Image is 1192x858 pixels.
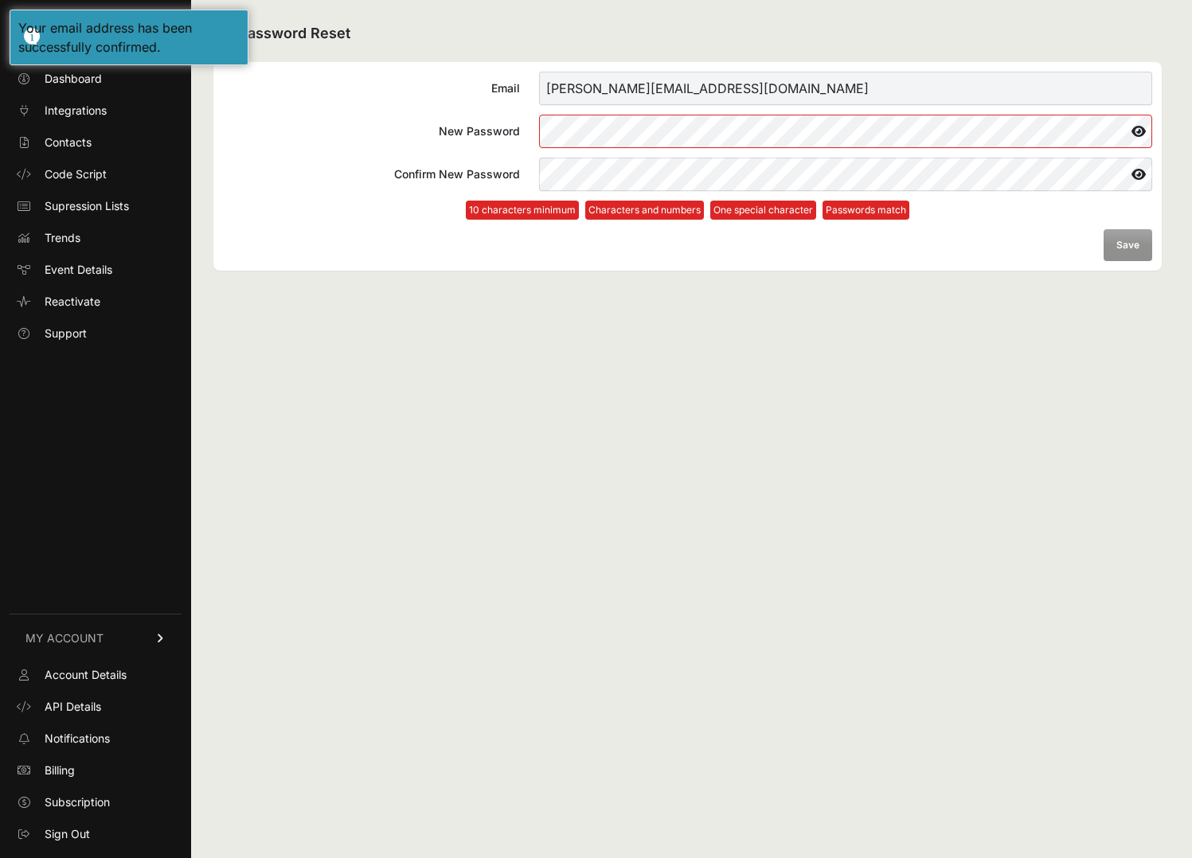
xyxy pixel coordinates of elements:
a: Event Details [10,257,182,283]
a: Reactivate [10,289,182,314]
span: Account Details [45,667,127,683]
a: Supression Lists [10,193,182,219]
span: Dashboard [45,71,102,87]
div: New Password [223,123,520,139]
a: API Details [10,694,182,720]
span: Event Details [45,262,112,278]
a: Notifications [10,726,182,751]
a: Account Details [10,662,182,688]
a: Support [10,321,182,346]
span: Code Script [45,166,107,182]
a: Billing [10,758,182,783]
span: Notifications [45,731,110,747]
span: Contacts [45,135,92,150]
input: Confirm New Password [539,158,1152,191]
div: Email [223,80,520,96]
span: Billing [45,762,75,778]
a: Code Script [10,162,182,187]
input: Email [539,72,1152,105]
a: Dashboard [10,66,182,92]
input: New Password [539,115,1152,148]
div: Your email address has been successfully confirmed. [18,18,240,57]
h2: Password Reset [213,22,1162,46]
li: One special character [710,201,816,220]
a: Sign Out [10,821,182,847]
div: Confirm New Password [223,166,520,182]
span: Trends [45,230,80,246]
span: Sign Out [45,826,90,842]
a: MY ACCOUNT [10,614,182,662]
a: Trends [10,225,182,251]
span: API Details [45,699,101,715]
li: Passwords match [823,201,909,220]
a: Contacts [10,130,182,155]
span: Integrations [45,103,107,119]
a: Subscription [10,790,182,815]
li: Characters and numbers [585,201,704,220]
span: Supression Lists [45,198,129,214]
li: 10 characters minimum [466,201,579,220]
span: Support [45,326,87,341]
span: Reactivate [45,294,100,310]
span: MY ACCOUNT [25,630,104,646]
a: Integrations [10,98,182,123]
span: Subscription [45,794,110,810]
